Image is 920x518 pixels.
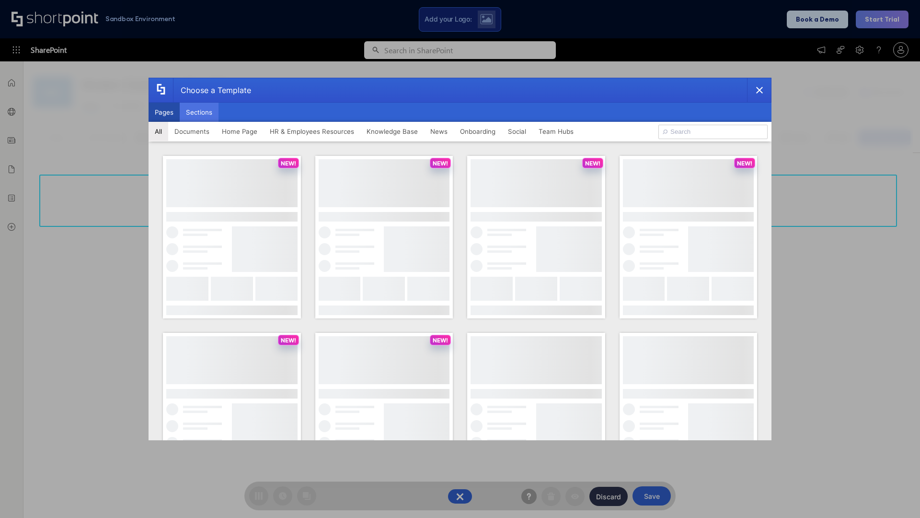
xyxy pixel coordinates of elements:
[737,160,752,167] p: NEW!
[281,337,296,344] p: NEW!
[585,160,600,167] p: NEW!
[149,103,180,122] button: Pages
[264,122,360,141] button: HR & Employees Resources
[532,122,580,141] button: Team Hubs
[424,122,454,141] button: News
[433,337,448,344] p: NEW!
[360,122,424,141] button: Knowledge Base
[149,78,771,440] div: template selector
[168,122,216,141] button: Documents
[149,122,168,141] button: All
[433,160,448,167] p: NEW!
[502,122,532,141] button: Social
[281,160,296,167] p: NEW!
[658,125,768,139] input: Search
[180,103,218,122] button: Sections
[216,122,264,141] button: Home Page
[872,472,920,518] iframe: Chat Widget
[454,122,502,141] button: Onboarding
[173,78,251,102] div: Choose a Template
